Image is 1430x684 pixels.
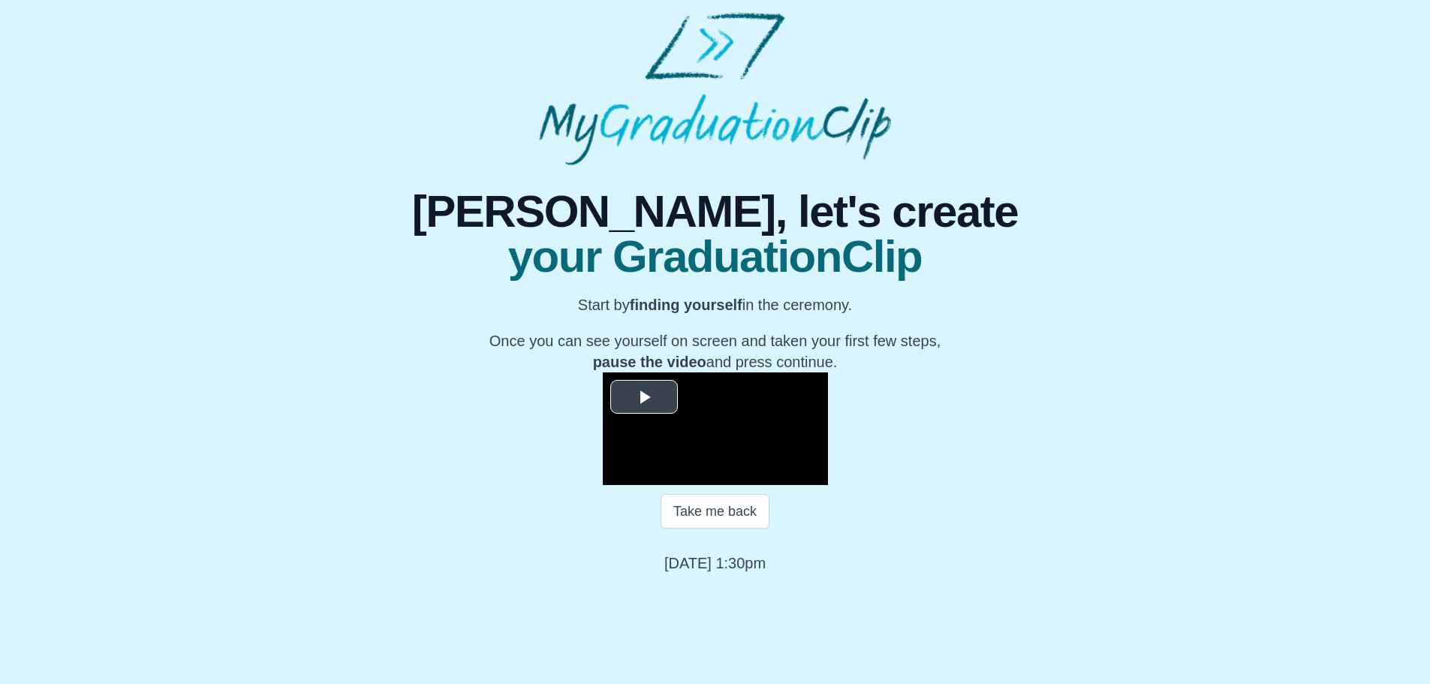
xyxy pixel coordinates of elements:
[661,494,769,529] button: Take me back
[412,234,1018,279] span: your GraduationClip
[426,294,1003,315] p: Start by in the ceremony.
[539,12,890,165] img: MyGraduationClip
[610,380,678,414] button: Play Video
[603,372,828,485] div: Video Player
[630,297,742,313] b: finding yourself
[426,330,1003,372] p: Once you can see yourself on screen and taken your first few steps, and press continue.
[412,189,1018,234] span: [PERSON_NAME], let's create
[593,354,706,370] b: pause the video
[664,553,766,574] p: [DATE] 1:30pm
